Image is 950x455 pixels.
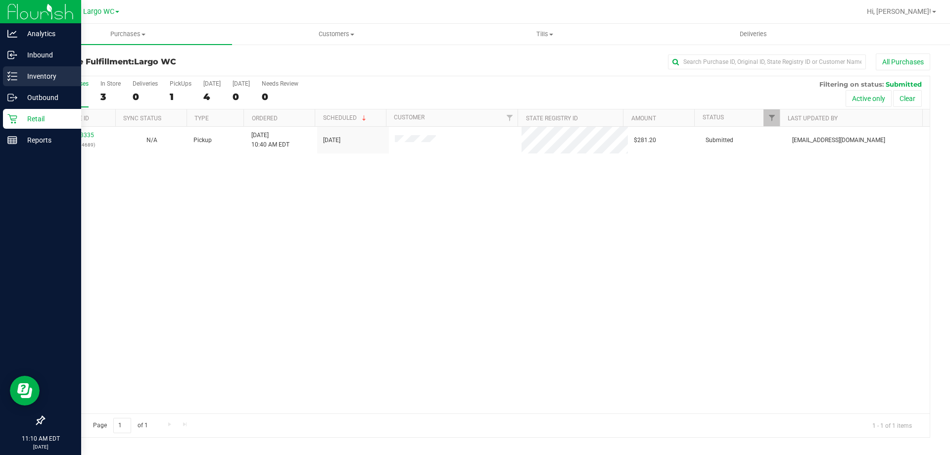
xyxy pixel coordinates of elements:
a: Scheduled [323,114,368,121]
a: Ordered [252,115,278,122]
a: Customers [232,24,440,45]
span: Page of 1 [85,418,156,433]
button: Active only [846,90,892,107]
span: 1 - 1 of 1 items [864,418,920,433]
button: N/A [146,136,157,145]
p: 11:10 AM EDT [4,434,77,443]
inline-svg: Retail [7,114,17,124]
p: [DATE] [4,443,77,451]
div: PickUps [170,80,191,87]
span: Largo WC [83,7,114,16]
a: Purchases [24,24,232,45]
a: Filter [501,109,518,126]
span: Hi, [PERSON_NAME]! [867,7,931,15]
iframe: Resource center [10,376,40,405]
span: [DATE] [323,136,340,145]
div: In Store [100,80,121,87]
div: 0 [233,91,250,102]
div: 0 [133,91,158,102]
inline-svg: Reports [7,135,17,145]
button: Clear [893,90,922,107]
span: Deliveries [726,30,780,39]
button: All Purchases [876,53,930,70]
a: Tills [440,24,649,45]
a: Deliveries [649,24,857,45]
input: Search Purchase ID, Original ID, State Registry ID or Customer Name... [668,54,866,69]
a: State Registry ID [526,115,578,122]
p: Analytics [17,28,77,40]
div: 3 [100,91,121,102]
span: Submitted [886,80,922,88]
span: [EMAIL_ADDRESS][DOMAIN_NAME] [792,136,885,145]
a: 11983335 [66,132,94,139]
p: Reports [17,134,77,146]
a: Customer [394,114,425,121]
inline-svg: Analytics [7,29,17,39]
div: Needs Review [262,80,298,87]
div: 1 [170,91,191,102]
span: $281.20 [634,136,656,145]
h3: Purchase Fulfillment: [44,57,339,66]
span: Tills [441,30,648,39]
a: Amount [631,115,656,122]
div: [DATE] [233,80,250,87]
span: Submitted [706,136,733,145]
span: Pickup [193,136,212,145]
a: Last Updated By [788,115,838,122]
a: Status [703,114,724,121]
span: Customers [233,30,440,39]
span: Largo WC [134,57,176,66]
span: Purchases [24,30,232,39]
div: 0 [262,91,298,102]
input: 1 [113,418,131,433]
a: Type [194,115,209,122]
p: Inbound [17,49,77,61]
p: Outbound [17,92,77,103]
inline-svg: Inventory [7,71,17,81]
inline-svg: Outbound [7,93,17,102]
a: Filter [763,109,780,126]
span: [DATE] 10:40 AM EDT [251,131,289,150]
p: Retail [17,113,77,125]
inline-svg: Inbound [7,50,17,60]
a: Sync Status [123,115,161,122]
span: Filtering on status: [819,80,884,88]
div: Deliveries [133,80,158,87]
div: [DATE] [203,80,221,87]
div: 4 [203,91,221,102]
p: Inventory [17,70,77,82]
span: Not Applicable [146,137,157,144]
